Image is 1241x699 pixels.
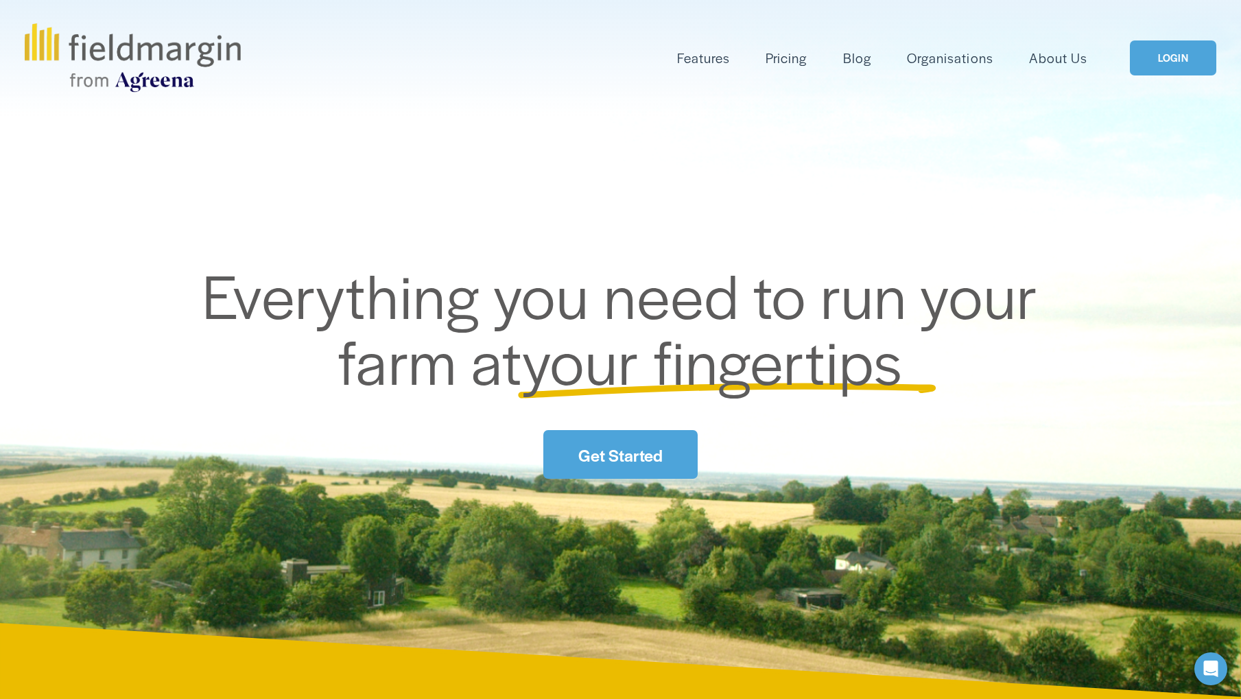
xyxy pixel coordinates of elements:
[543,430,697,479] a: Get Started
[25,23,240,92] img: fieldmargin.com
[522,317,903,403] span: your fingertips
[907,47,993,69] a: Organisations
[843,47,871,69] a: Blog
[766,47,807,69] a: Pricing
[202,251,1052,403] span: Everything you need to run your farm at
[1029,47,1087,69] a: About Us
[677,47,730,69] a: folder dropdown
[677,48,730,68] span: Features
[1130,40,1216,75] a: LOGIN
[1194,652,1227,685] div: Open Intercom Messenger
